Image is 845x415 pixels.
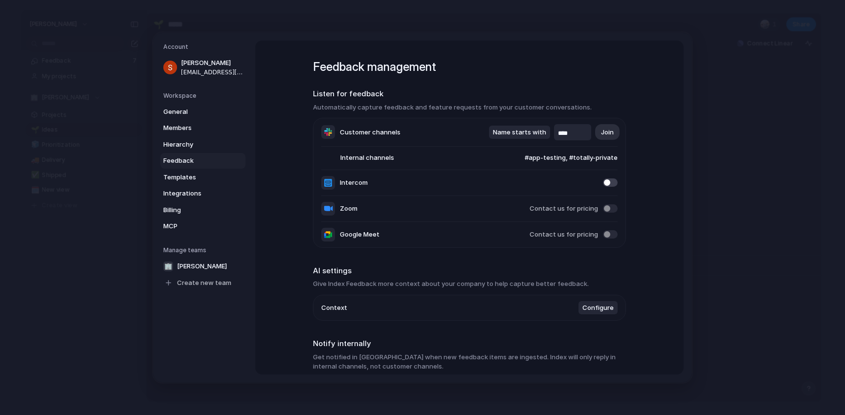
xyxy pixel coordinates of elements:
h2: AI settings [313,265,626,277]
a: Create new team [160,275,245,291]
span: [PERSON_NAME] [177,262,227,271]
span: Contact us for pricing [530,204,598,214]
h5: Manage teams [163,246,245,255]
span: Feedback [163,156,226,166]
button: Configure [578,301,618,315]
h2: Notify internally [313,338,626,349]
span: MCP [163,221,226,231]
span: Name starts with [493,128,546,137]
span: Contact us for pricing [530,230,598,240]
h3: Give Index Feedback more context about your company to help capture better feedback. [313,279,626,289]
span: Context [321,303,347,313]
span: Join [601,128,614,137]
a: Hierarchy [160,137,245,153]
a: Feedback [160,153,245,169]
span: Intercom [340,178,368,188]
button: Name starts with [489,126,550,139]
span: Google Meet [340,230,379,240]
a: Integrations [160,186,245,201]
span: Hierarchy [163,140,226,150]
h1: Feedback management [313,58,626,76]
span: #app-testing, #totally-private [506,153,618,163]
a: Templates [160,170,245,185]
span: Create new team [177,278,231,288]
span: Customer channels [340,128,400,137]
span: Internal channels [321,153,394,163]
button: Join [595,124,620,140]
span: General [163,107,226,117]
a: [PERSON_NAME][EMAIL_ADDRESS][DOMAIN_NAME] [160,55,245,80]
span: Configure [582,303,614,313]
div: 🏢 [163,262,173,271]
h5: Account [163,43,245,51]
h3: Get notified in [GEOGRAPHIC_DATA] when new feedback items are ingested. Index will only reply in ... [313,352,626,371]
a: Members [160,120,245,136]
span: [PERSON_NAME] [181,58,244,68]
h5: Workspace [163,91,245,100]
a: 🏢[PERSON_NAME] [160,259,245,274]
span: Billing [163,205,226,215]
span: Templates [163,173,226,182]
h3: Automatically capture feedback and feature requests from your customer conversations. [313,103,626,112]
a: Billing [160,202,245,218]
span: Integrations [163,189,226,198]
span: [EMAIL_ADDRESS][DOMAIN_NAME] [181,68,244,77]
h2: Listen for feedback [313,88,626,100]
span: Zoom [340,204,357,214]
a: General [160,104,245,120]
a: MCP [160,218,245,234]
span: Members [163,123,226,133]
